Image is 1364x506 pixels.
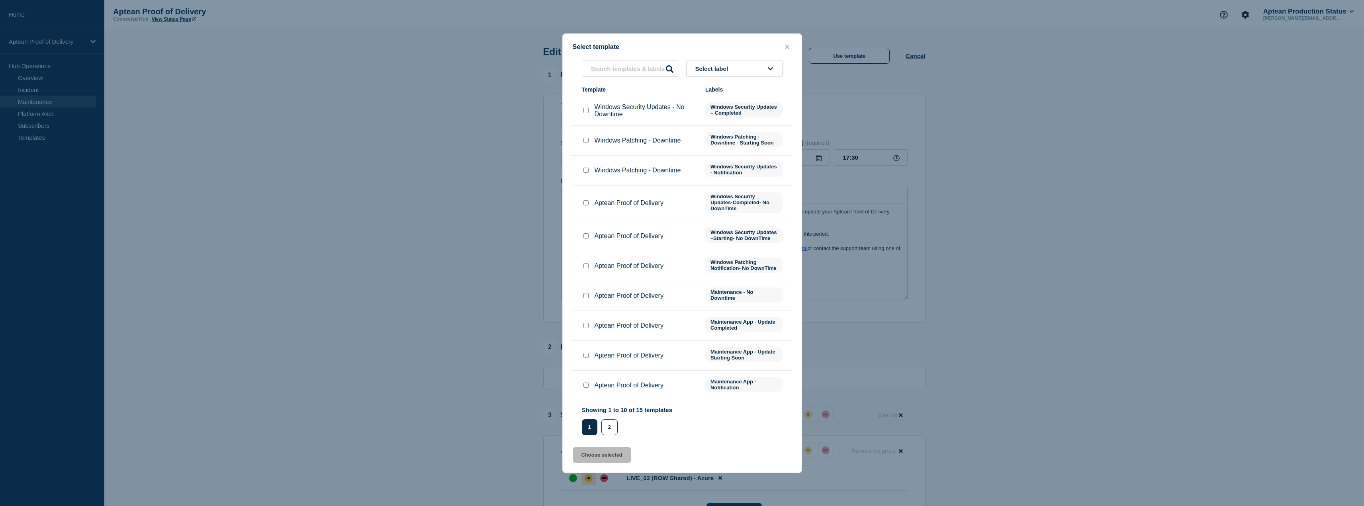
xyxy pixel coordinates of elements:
p: Aptean Proof of Delivery [595,232,663,240]
div: Labels [705,86,783,93]
p: Windows Patching - Downtime [595,167,681,174]
span: Select label [695,65,732,72]
button: 1 [582,419,597,435]
span: Windows Security Updates - Notification [705,162,783,177]
p: Showing 1 to 10 of 15 templates [582,406,673,413]
p: Aptean Proof of Delivery [595,199,663,207]
div: Select template [563,43,802,51]
input: Aptean Proof of Delivery checkbox [583,293,589,298]
p: Aptean Proof of Delivery [595,382,663,389]
input: Aptean Proof of Delivery checkbox [583,263,589,268]
span: Maintenance - No Downtime [705,287,783,303]
input: Aptean Proof of Delivery checkbox [583,323,589,328]
span: Windows Patching Notification- No DownTime [705,258,783,273]
button: close button [783,43,792,51]
span: Windows Patching - Downtime - Starting Soon [705,132,783,147]
span: Windows Security Updates-Completed- No DownTime [705,192,783,213]
p: Aptean Proof of Delivery [595,352,663,359]
span: Maintenance App - Update Starting Soon [705,347,783,362]
input: Aptean Proof of Delivery checkbox [583,353,589,358]
input: Aptean Proof of Delivery checkbox [583,200,589,205]
p: Windows Patching - Downtime [595,137,681,144]
p: Windows Security Updates - No Downtime [595,104,697,118]
input: Aptean Proof of Delivery checkbox [583,233,589,238]
span: Maintenance App - Notification [705,377,783,392]
button: Choose selected [573,447,631,463]
div: Template [582,86,697,93]
input: Windows Security Updates - No Downtime checkbox [583,108,589,113]
input: Windows Patching - Downtime checkbox [583,168,589,173]
p: Aptean Proof of Delivery [595,322,663,329]
span: Windows Security Updates – Completed [705,102,783,117]
button: 2 [601,419,618,435]
span: Maintenance App - Update Completed [705,317,783,332]
span: Windows Security Updates –Starting- No DownTime [705,228,783,243]
input: Aptean Proof of Delivery checkbox [583,383,589,388]
button: Select label [686,61,783,77]
p: Aptean Proof of Delivery [595,292,663,299]
input: Search templates & labels [582,61,678,77]
p: Aptean Proof of Delivery [595,262,663,270]
input: Windows Patching - Downtime checkbox [583,138,589,143]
